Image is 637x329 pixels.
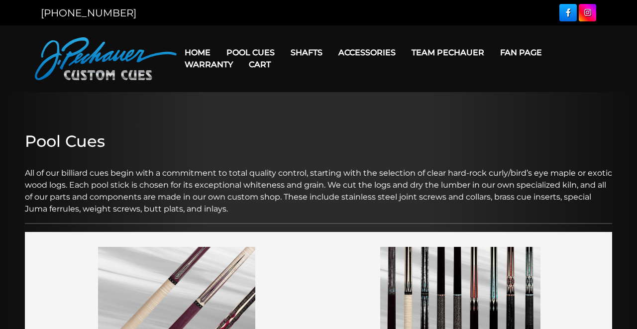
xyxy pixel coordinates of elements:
a: Pool Cues [218,40,283,65]
a: [PHONE_NUMBER] [41,7,136,19]
a: Cart [241,52,279,77]
a: Shafts [283,40,330,65]
a: Home [177,40,218,65]
p: All of our billiard cues begin with a commitment to total quality control, starting with the sele... [25,155,612,215]
a: Team Pechauer [404,40,492,65]
a: Fan Page [492,40,550,65]
a: Warranty [177,52,241,77]
a: Accessories [330,40,404,65]
h2: Pool Cues [25,132,612,151]
img: Pechauer Custom Cues [35,37,177,80]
